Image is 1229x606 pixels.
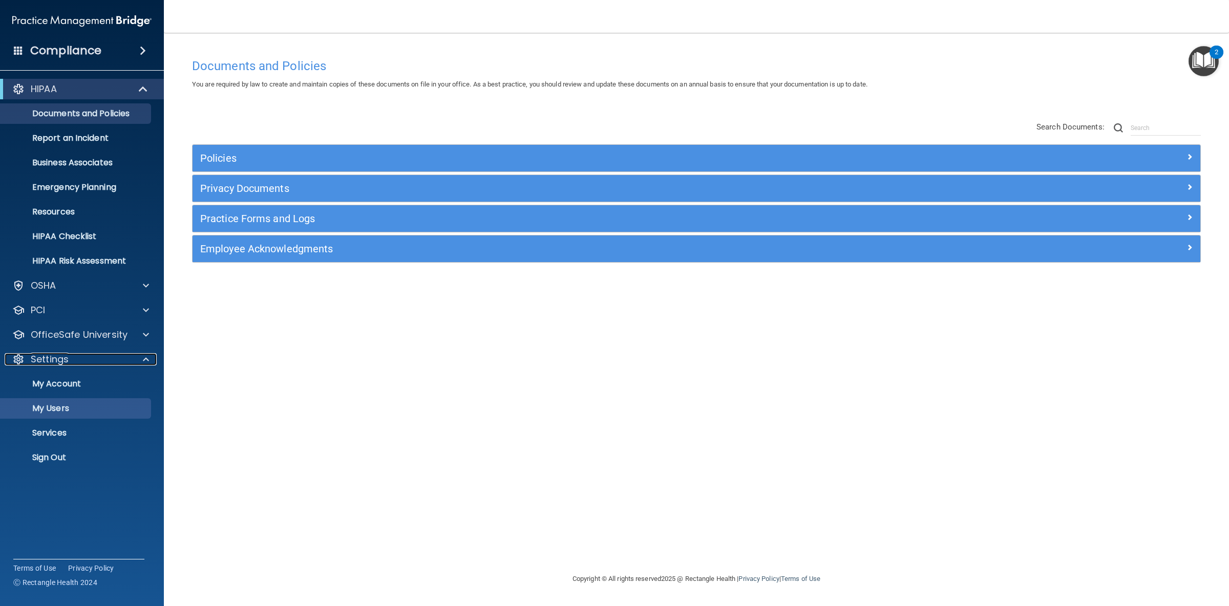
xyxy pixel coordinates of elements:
[7,109,146,119] p: Documents and Policies
[7,158,146,168] p: Business Associates
[30,44,101,58] h4: Compliance
[7,256,146,266] p: HIPAA Risk Assessment
[12,353,149,365] a: Settings
[200,241,1193,257] a: Employee Acknowledgments
[781,575,820,582] a: Terms of Use
[200,153,941,164] h5: Policies
[7,133,146,143] p: Report an Incident
[12,329,149,341] a: OfficeSafe University
[200,180,1193,197] a: Privacy Documents
[7,428,146,438] p: Services
[31,353,69,365] p: Settings
[1131,120,1201,136] input: Search
[31,304,45,316] p: PCI
[200,210,1193,227] a: Practice Forms and Logs
[192,59,1201,73] h4: Documents and Policies
[31,83,57,95] p: HIPAA
[12,11,152,31] img: PMB logo
[1215,52,1218,66] div: 2
[7,452,146,463] p: Sign Out
[7,231,146,242] p: HIPAA Checklist
[31,279,56,292] p: OSHA
[1036,122,1105,132] span: Search Documents:
[13,563,56,573] a: Terms of Use
[192,80,867,88] span: You are required by law to create and maintain copies of these documents on file in your office. ...
[7,207,146,217] p: Resources
[738,575,779,582] a: Privacy Policy
[200,243,941,254] h5: Employee Acknowledgments
[1189,46,1219,76] button: Open Resource Center, 2 new notifications
[12,83,149,95] a: HIPAA
[200,183,941,194] h5: Privacy Documents
[1114,123,1123,133] img: ic-search.3b580494.png
[7,379,146,389] p: My Account
[7,182,146,192] p: Emergency Planning
[68,563,114,573] a: Privacy Policy
[510,562,883,595] div: Copyright © All rights reserved 2025 @ Rectangle Health | |
[12,279,149,292] a: OSHA
[31,329,128,341] p: OfficeSafe University
[7,403,146,414] p: My Users
[200,213,941,224] h5: Practice Forms and Logs
[12,304,149,316] a: PCI
[13,577,97,588] span: Ⓒ Rectangle Health 2024
[200,150,1193,166] a: Policies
